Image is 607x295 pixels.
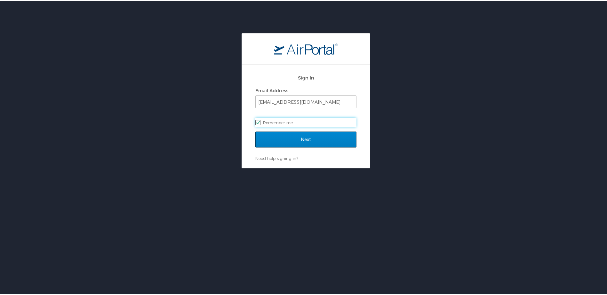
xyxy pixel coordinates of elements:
[255,87,288,92] label: Email Address
[274,42,338,53] img: logo
[255,155,298,160] a: Need help signing in?
[255,73,356,80] h2: Sign In
[255,117,356,126] label: Remember me
[255,130,356,146] input: Next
